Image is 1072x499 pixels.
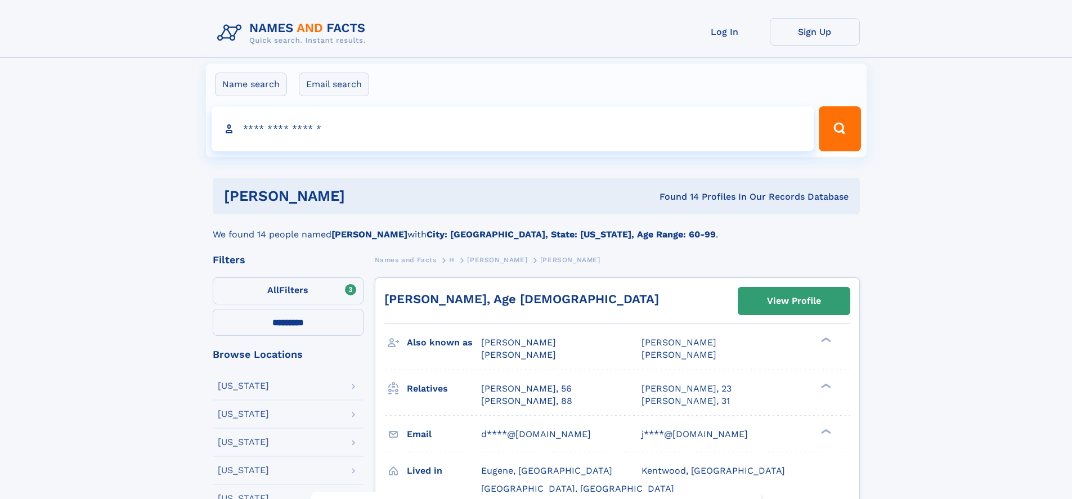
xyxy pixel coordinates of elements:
b: City: [GEOGRAPHIC_DATA], State: [US_STATE], Age Range: 60-99 [427,229,716,240]
span: Kentwood, [GEOGRAPHIC_DATA] [642,465,785,476]
span: Eugene, [GEOGRAPHIC_DATA] [481,465,612,476]
input: search input [212,106,814,151]
div: Found 14 Profiles In Our Records Database [502,191,849,203]
a: Log In [680,18,770,46]
h3: Relatives [407,379,481,398]
h3: Lived in [407,461,481,480]
span: [PERSON_NAME] [481,349,556,360]
button: Search Button [819,106,860,151]
div: [US_STATE] [218,381,269,390]
a: [PERSON_NAME], 31 [642,395,730,407]
a: View Profile [738,287,850,314]
label: Name search [215,73,287,96]
a: [PERSON_NAME] [467,253,527,267]
span: [GEOGRAPHIC_DATA], [GEOGRAPHIC_DATA] [481,483,674,494]
span: [PERSON_NAME] [540,256,600,264]
div: ❯ [818,382,832,389]
a: Sign Up [770,18,860,46]
div: Filters [213,255,364,265]
div: [US_STATE] [218,410,269,419]
a: [PERSON_NAME], 56 [481,383,572,395]
div: [US_STATE] [218,466,269,475]
label: Email search [299,73,369,96]
span: H [449,256,455,264]
a: [PERSON_NAME], 88 [481,395,572,407]
div: ❯ [818,336,832,344]
span: All [267,285,279,295]
div: We found 14 people named with . [213,214,860,241]
h3: Email [407,425,481,444]
label: Filters [213,277,364,304]
span: [PERSON_NAME] [467,256,527,264]
div: Browse Locations [213,349,364,359]
b: [PERSON_NAME] [331,229,407,240]
div: View Profile [767,288,821,314]
h1: [PERSON_NAME] [224,189,503,203]
a: H [449,253,455,267]
a: [PERSON_NAME], Age [DEMOGRAPHIC_DATA] [384,292,659,306]
a: [PERSON_NAME], 23 [642,383,732,395]
span: [PERSON_NAME] [642,349,716,360]
div: ❯ [818,428,832,435]
div: [US_STATE] [218,438,269,447]
h3: Also known as [407,333,481,352]
span: [PERSON_NAME] [642,337,716,348]
img: Logo Names and Facts [213,18,375,48]
a: Names and Facts [375,253,437,267]
span: [PERSON_NAME] [481,337,556,348]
